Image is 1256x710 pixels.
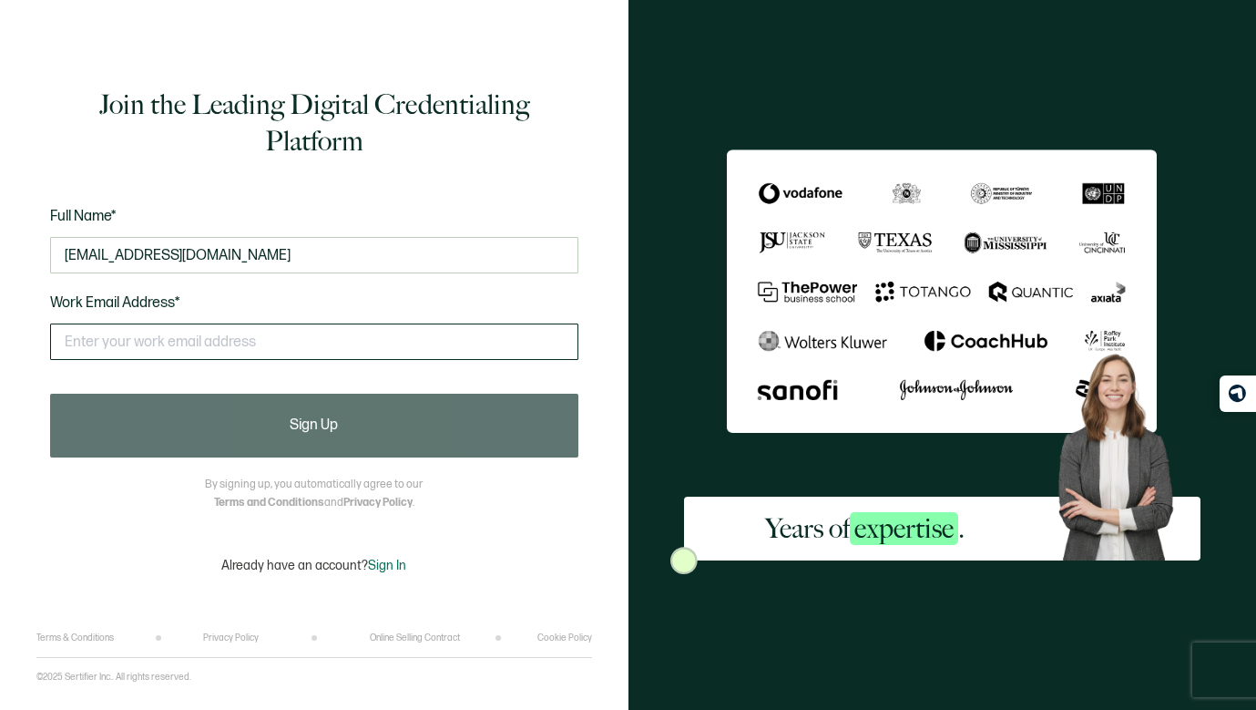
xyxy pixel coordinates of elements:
span: Work Email Address* [50,294,180,312]
p: ©2025 Sertifier Inc.. All rights reserved. [36,672,191,683]
span: Full Name* [50,208,117,225]
img: Sertifier Signup - Years of <span class="strong-h">expertise</span>. Hero [1046,344,1200,561]
a: Terms & Conditions [36,633,114,643]
span: Sign Up [290,418,338,433]
h2: Years of . [765,510,965,547]
span: Sign In [368,558,406,573]
a: Online Selling Contract [370,633,460,643]
input: Enter your work email address [50,324,578,360]
img: Sertifier Signup - Years of <span class="strong-h">expertise</span>. [727,149,1157,433]
a: Privacy Policy [343,496,413,509]
a: Privacy Policy [203,633,259,643]
button: Sign Up [50,394,578,458]
img: Sertifier Signup [670,547,698,574]
input: Jane Doe [50,237,578,273]
p: Already have an account? [221,558,406,573]
a: Cookie Policy [537,633,592,643]
span: expertise [850,512,958,545]
h1: Join the Leading Digital Credentialing Platform [50,87,578,159]
a: Terms and Conditions [214,496,324,509]
p: By signing up, you automatically agree to our and . [205,476,423,512]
